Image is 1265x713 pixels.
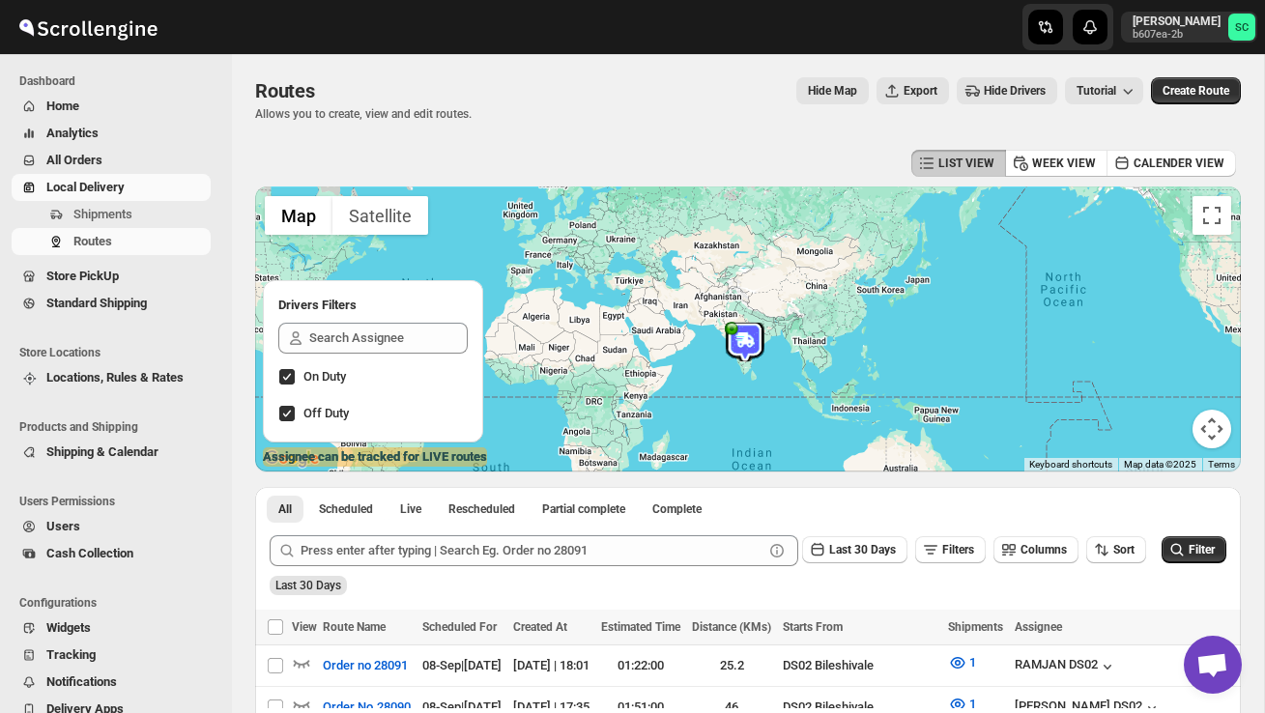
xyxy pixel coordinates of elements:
div: 25.2 [692,656,771,675]
span: CALENDER VIEW [1134,156,1224,171]
button: Export [877,77,949,104]
button: Keyboard shortcuts [1029,458,1112,471]
button: Shipping & Calendar [12,439,211,466]
span: Locations, Rules & Rates [46,370,184,385]
span: Sort [1113,543,1135,556]
label: Assignee can be tracked for LIVE routes [263,447,487,467]
span: WEEK VIEW [1032,156,1096,171]
span: Complete [652,501,702,517]
button: Order no 28091 [311,650,419,681]
button: Columns [993,536,1078,563]
button: WEEK VIEW [1005,150,1107,177]
button: LIST VIEW [911,150,1006,177]
button: Tutorial [1065,77,1143,104]
button: Filters [915,536,986,563]
span: Order no 28091 [323,656,408,675]
span: Dashboard [19,73,218,89]
span: Estimated Time [601,620,680,634]
span: Created At [513,620,567,634]
div: [DATE] | 18:01 [513,656,589,675]
span: All Orders [46,153,102,167]
span: 1 [969,697,976,711]
button: All Orders [12,147,211,174]
span: Distance (KMs) [692,620,771,634]
span: Cash Collection [46,546,133,560]
span: Routes [73,234,112,248]
span: Tracking [46,647,96,662]
span: Home [46,99,79,113]
button: All routes [267,496,303,523]
span: Shipments [948,620,1003,634]
button: Analytics [12,120,211,147]
span: Routes [255,79,315,102]
button: Hide Drivers [957,77,1057,104]
div: DS02 Bileshivale [783,656,936,675]
span: LIST VIEW [938,156,994,171]
button: User menu [1121,12,1257,43]
button: Map camera controls [1193,410,1231,448]
span: Scheduled For [422,620,497,634]
span: Assignee [1015,620,1062,634]
span: Map data ©2025 [1124,459,1196,470]
span: Users [46,519,80,533]
span: Configurations [19,595,218,611]
span: Tutorial [1077,84,1116,98]
button: RAMJAN DS02 [1015,657,1117,676]
span: Last 30 Days [829,543,896,556]
span: Analytics [46,126,99,140]
p: Allows you to create, view and edit routes. [255,106,472,122]
span: Live [400,501,421,517]
input: Search Assignee [309,323,468,354]
span: Scheduled [319,501,373,517]
span: Users Permissions [19,494,218,509]
button: Routes [12,228,211,255]
span: Sanjay chetri [1228,14,1255,41]
span: Off Duty [303,406,349,420]
p: [PERSON_NAME] [1133,14,1221,29]
span: Filters [942,543,974,556]
div: 01:22:00 [601,656,680,675]
button: Locations, Rules & Rates [12,364,211,391]
button: 1 [936,647,988,678]
button: Last 30 Days [802,536,907,563]
span: Route Name [323,620,386,634]
span: All [278,501,292,517]
div: Open chat [1184,636,1242,694]
button: Create Route [1151,77,1241,104]
button: Cash Collection [12,540,211,567]
button: Notifications [12,669,211,696]
button: Toggle fullscreen view [1193,196,1231,235]
span: Starts From [783,620,843,634]
h2: Drivers Filters [278,296,468,315]
span: Products and Shipping [19,419,218,435]
span: Export [904,83,937,99]
span: Shipments [73,207,132,221]
span: On Duty [303,369,346,384]
a: Terms (opens in new tab) [1208,459,1235,470]
p: b607ea-2b [1133,29,1221,41]
span: Columns [1021,543,1067,556]
button: Map action label [796,77,869,104]
span: Store Locations [19,345,218,360]
button: Show street map [265,196,332,235]
button: Widgets [12,614,211,642]
img: ScrollEngine [15,3,160,51]
span: Create Route [1163,83,1229,99]
span: Hide Drivers [984,83,1046,99]
span: Widgets [46,620,91,635]
span: Filter [1189,543,1215,556]
button: Users [12,513,211,540]
button: Home [12,93,211,120]
text: SC [1235,21,1249,34]
span: Store PickUp [46,269,119,283]
span: Standard Shipping [46,296,147,310]
button: Tracking [12,642,211,669]
span: View [292,620,317,634]
input: Press enter after typing | Search Eg. Order no 28091 [301,535,763,566]
a: Open this area in Google Maps (opens a new window) [260,446,324,471]
span: 1 [969,655,976,670]
button: Filter [1162,536,1226,563]
span: Rescheduled [448,501,515,517]
span: Shipping & Calendar [46,444,158,459]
